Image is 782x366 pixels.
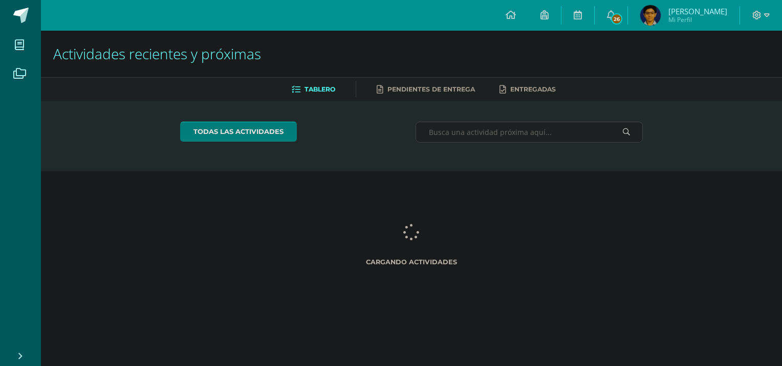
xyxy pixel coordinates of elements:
[416,122,643,142] input: Busca una actividad próxima aquí...
[499,81,556,98] a: Entregadas
[668,6,727,16] span: [PERSON_NAME]
[611,13,622,25] span: 26
[180,122,297,142] a: todas las Actividades
[53,44,261,63] span: Actividades recientes y próximas
[387,85,475,93] span: Pendientes de entrega
[305,85,335,93] span: Tablero
[668,15,727,24] span: Mi Perfil
[510,85,556,93] span: Entregadas
[292,81,335,98] a: Tablero
[180,258,643,266] label: Cargando actividades
[377,81,475,98] a: Pendientes de entrega
[640,5,661,26] img: f73702e6c089728c335b2403c3c9ef5f.png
